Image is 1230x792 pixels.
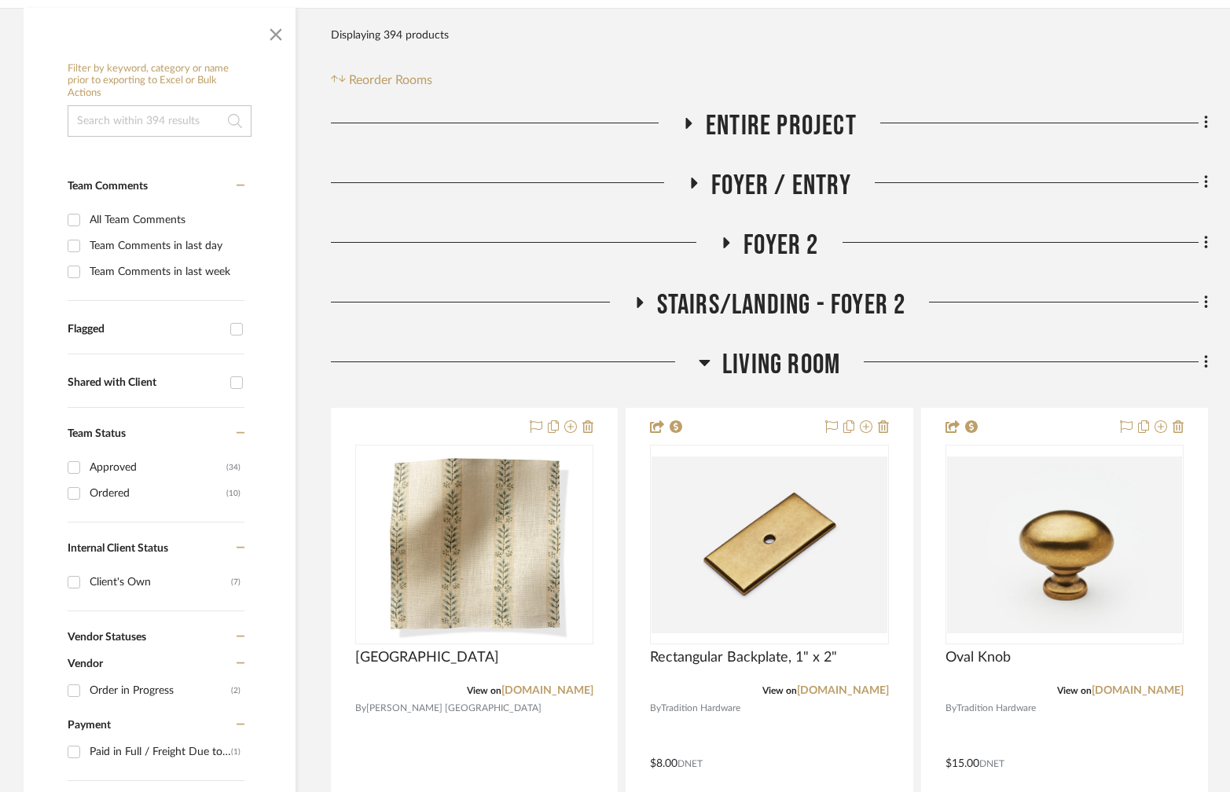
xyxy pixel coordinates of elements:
[231,570,240,595] div: (7)
[467,686,501,695] span: View on
[68,543,168,554] span: Internal Client Status
[744,229,818,262] span: Foyer 2
[90,455,226,480] div: Approved
[226,481,240,506] div: (10)
[68,632,146,643] span: Vendor Statuses
[366,701,542,716] span: [PERSON_NAME] [GEOGRAPHIC_DATA]
[90,570,231,595] div: Client's Own
[231,739,240,764] div: (1)
[661,701,740,716] span: Tradition Hardware
[68,63,252,100] h6: Filter by keyword, category or name prior to exporting to Excel or Bulk Actions
[231,678,240,703] div: (2)
[762,686,797,695] span: View on
[376,446,573,643] img: AVIGNON
[90,481,226,506] div: Ordered
[650,649,837,666] span: Rectangular Backplate, 1" x 2"
[945,701,956,716] span: By
[90,259,240,284] div: Team Comments in last week
[68,376,222,390] div: Shared with Client
[68,658,103,669] span: Vendor
[947,456,1182,633] img: Oval Knob
[650,701,661,716] span: By
[711,169,851,203] span: Foyer / Entry
[90,678,231,703] div: Order in Progress
[945,649,1011,666] span: Oval Knob
[651,445,887,643] div: 0
[657,288,906,322] span: Stairs/Landing - Foyer 2
[797,685,889,696] a: [DOMAIN_NAME]
[722,348,840,382] span: Living Room
[349,71,432,90] span: Reorder Rooms
[90,739,231,764] div: Paid in Full / Freight Due to Ship
[1057,686,1092,695] span: View on
[68,720,111,731] span: Payment
[355,649,499,666] span: [GEOGRAPHIC_DATA]
[706,109,857,143] span: Entire Project
[355,701,366,716] span: By
[501,685,593,696] a: [DOMAIN_NAME]
[226,455,240,480] div: (34)
[956,701,1036,716] span: Tradition Hardware
[90,233,240,258] div: Team Comments in last day
[68,323,222,336] div: Flagged
[652,456,887,633] img: Rectangular Backplate, 1" x 2"
[68,428,126,439] span: Team Status
[331,71,432,90] button: Reorder Rooms
[260,16,292,47] button: Close
[90,207,240,233] div: All Team Comments
[1092,685,1184,696] a: [DOMAIN_NAME]
[68,181,148,192] span: Team Comments
[331,20,449,51] div: Displaying 394 products
[68,105,252,137] input: Search within 394 results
